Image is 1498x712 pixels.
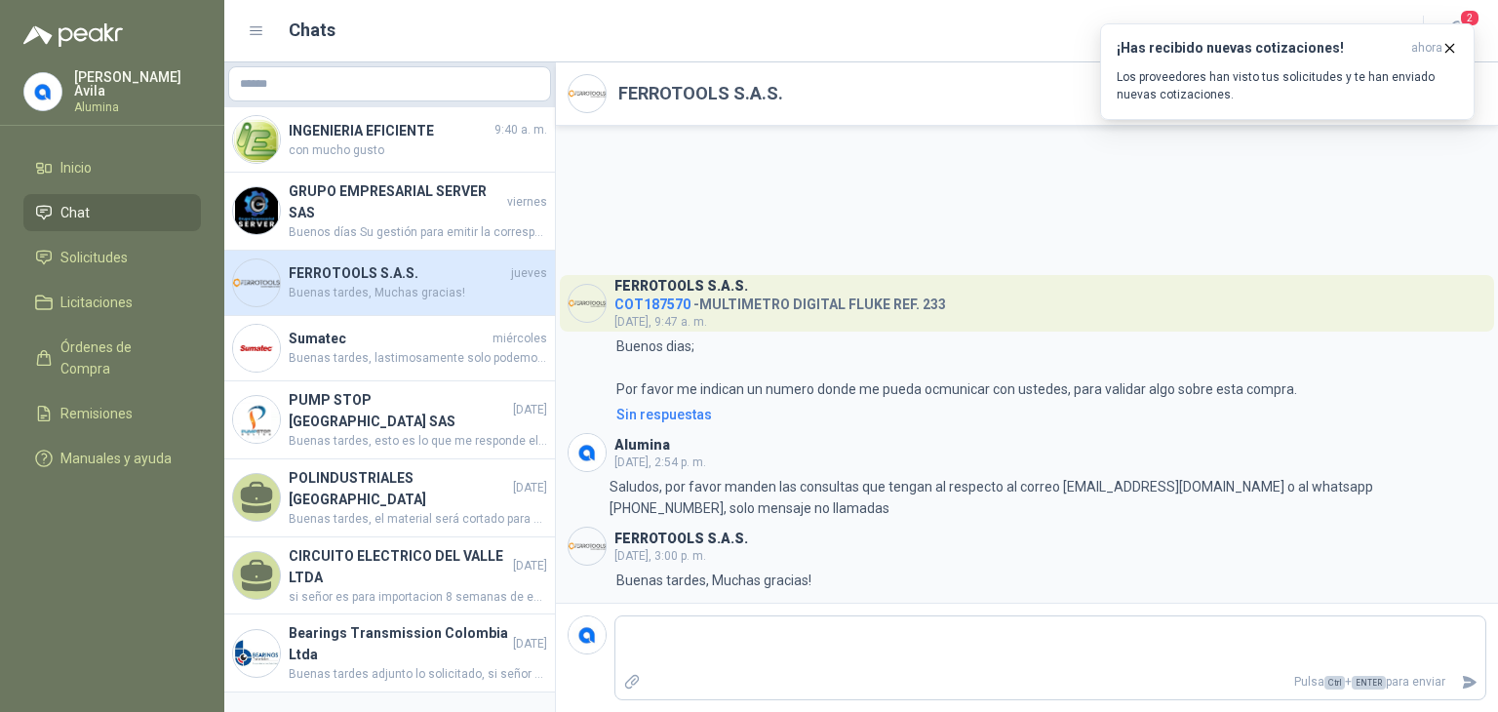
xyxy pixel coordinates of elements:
[60,403,133,424] span: Remisiones
[60,336,182,379] span: Órdenes de Compra
[1459,9,1480,27] span: 2
[233,396,280,443] img: Company Logo
[224,614,555,692] a: Company LogoBearings Transmission Colombia Ltda[DATE]Buenas tardes adjunto lo solicitado, si seño...
[289,17,335,44] h1: Chats
[513,401,547,419] span: [DATE]
[513,557,547,575] span: [DATE]
[569,434,606,471] img: Company Logo
[23,149,201,186] a: Inicio
[233,259,280,306] img: Company Logo
[224,459,555,537] a: POLINDUSTRIALES [GEOGRAPHIC_DATA][DATE]Buenas tardes, el material será cortado para hacer piezas ...
[614,455,706,469] span: [DATE], 2:54 p. m.
[513,635,547,653] span: [DATE]
[494,121,547,139] span: 9:40 a. m.
[289,467,509,510] h4: POLINDUSTRIALES [GEOGRAPHIC_DATA]
[233,187,280,234] img: Company Logo
[511,264,547,283] span: jueves
[60,157,92,178] span: Inicio
[289,120,491,141] h4: INGENIERIA EFICIENTE
[289,328,489,349] h4: Sumatec
[289,588,547,607] span: si señor es para importacion 8 semanas de entrega
[615,665,649,699] label: Adjuntar archivos
[569,528,606,565] img: Company Logo
[289,180,503,223] h4: GRUPO EMPRESARIAL SERVER SAS
[224,316,555,381] a: Company LogoSumatecmiércolesBuenas tardes, lastimosamente solo podemos cumplir con la venta de 1 ...
[569,285,606,322] img: Company Logo
[233,325,280,372] img: Company Logo
[289,349,547,368] span: Buenas tardes, lastimosamente solo podemos cumplir con la venta de 1 unidad, la segunda se vendió...
[289,389,509,432] h4: PUMP STOP [GEOGRAPHIC_DATA] SAS
[612,404,1486,425] a: Sin respuestas
[23,23,123,47] img: Logo peakr
[616,570,811,591] p: Buenas tardes, Muchas gracias!
[289,284,547,302] span: Buenas tardes, Muchas gracias!
[618,80,783,107] h2: FERROTOOLS S.A.S.
[23,194,201,231] a: Chat
[289,432,547,451] span: Buenas tardes, esto es lo que me responde el area de mantenimiento con respecto a esta solcitud: ...
[614,549,706,563] span: [DATE], 3:00 p. m.
[224,251,555,316] a: Company LogoFERROTOOLS S.A.S.juevesBuenas tardes, Muchas gracias!
[614,292,946,310] h4: - MULTIMETRO DIGITAL FLUKE REF. 233
[24,73,61,110] img: Company Logo
[74,70,201,98] p: [PERSON_NAME] Avila
[289,545,509,588] h4: CIRCUITO ELECTRICO DEL VALLE LTDA
[60,292,133,313] span: Licitaciones
[1117,40,1403,57] h3: ¡Has recibido nuevas cotizaciones!
[507,193,547,212] span: viernes
[224,537,555,615] a: CIRCUITO ELECTRICO DEL VALLE LTDA[DATE]si señor es para importacion 8 semanas de entrega
[224,381,555,459] a: Company LogoPUMP STOP [GEOGRAPHIC_DATA] SAS[DATE]Buenas tardes, esto es lo que me responde el are...
[1411,40,1442,57] span: ahora
[610,476,1486,519] p: Saludos, por favor manden las consultas que tengan al respecto al correo [EMAIL_ADDRESS][DOMAIN_N...
[289,223,547,242] span: Buenos días Su gestión para emitir la correspondiente facturación electrónica, para la entrega re...
[289,510,547,529] span: Buenas tardes, el material será cortado para hacer piezas que sostengan los perfiles de aluminio ...
[60,202,90,223] span: Chat
[1324,676,1345,690] span: Ctrl
[1439,14,1475,49] button: 2
[233,630,280,677] img: Company Logo
[289,141,547,160] span: con mucho gusto
[1100,23,1475,120] button: ¡Has recibido nuevas cotizaciones!ahora Los proveedores han visto tus solicitudes y te han enviad...
[289,665,547,684] span: Buenas tardes adjunto lo solicitado, si señor si se asumen fletes Gracias por contar con nosotros.
[614,281,748,292] h3: FERROTOOLS S.A.S.
[74,101,201,113] p: Alumina
[23,395,201,432] a: Remisiones
[649,665,1454,699] p: Pulsa + para enviar
[60,247,128,268] span: Solicitudes
[1352,676,1386,690] span: ENTER
[233,116,280,163] img: Company Logo
[23,239,201,276] a: Solicitudes
[23,329,201,387] a: Órdenes de Compra
[614,440,670,451] h3: Alumina
[224,173,555,251] a: Company LogoGRUPO EMPRESARIAL SERVER SASviernesBuenos días Su gestión para emitir la correspondie...
[289,262,507,284] h4: FERROTOOLS S.A.S.
[1117,68,1458,103] p: Los proveedores han visto tus solicitudes y te han enviado nuevas cotizaciones.
[224,107,555,173] a: Company LogoINGENIERIA EFICIENTE9:40 a. m.con mucho gusto
[289,622,509,665] h4: Bearings Transmission Colombia Ltda
[614,315,707,329] span: [DATE], 9:47 a. m.
[1453,665,1485,699] button: Enviar
[513,479,547,497] span: [DATE]
[569,75,606,112] img: Company Logo
[614,297,690,312] span: COT187570
[60,448,172,469] span: Manuales y ayuda
[569,616,606,653] img: Company Logo
[616,336,1297,400] p: Buenos dias; Por favor me indican un numero donde me pueda ocmunicar con ustedes, para validar al...
[614,534,748,544] h3: FERROTOOLS S.A.S.
[23,284,201,321] a: Licitaciones
[23,440,201,477] a: Manuales y ayuda
[493,330,547,348] span: miércoles
[616,404,712,425] div: Sin respuestas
